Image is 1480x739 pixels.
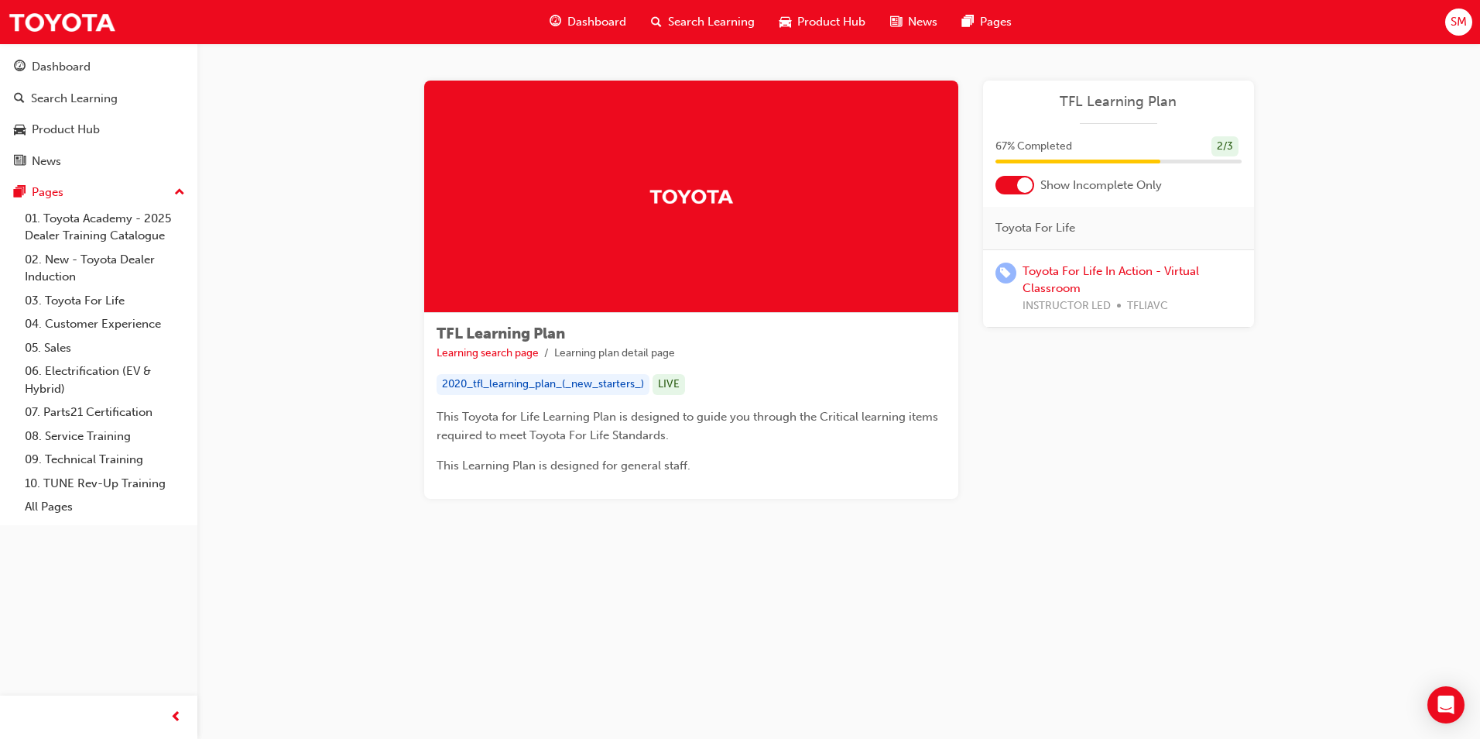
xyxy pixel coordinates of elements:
span: Dashboard [567,13,626,31]
span: News [908,13,937,31]
a: Dashboard [6,53,191,81]
span: 67 % Completed [995,138,1072,156]
span: Pages [980,13,1012,31]
a: 07. Parts21 Certification [19,400,191,424]
a: car-iconProduct Hub [767,6,878,38]
a: guage-iconDashboard [537,6,639,38]
span: car-icon [779,12,791,32]
span: up-icon [174,183,185,203]
button: SM [1445,9,1472,36]
a: 04. Customer Experience [19,312,191,336]
div: Pages [32,184,63,201]
a: Learning search page [437,346,539,359]
div: 2 / 3 [1211,136,1238,157]
a: News [6,147,191,176]
span: This Learning Plan is designed for general staff. [437,459,690,473]
a: news-iconNews [878,6,950,38]
a: Toyota For Life In Action - Virtual Classroom [1023,264,1199,296]
img: Trak [8,5,116,40]
div: Open Intercom Messenger [1427,686,1465,724]
span: Search Learning [668,13,755,31]
span: learningRecordVerb_ENROLL-icon [995,263,1016,284]
span: news-icon [14,155,26,169]
a: 10. TUNE Rev-Up Training [19,472,191,496]
div: 2020_tfl_learning_plan_(_new_starters_) [437,374,649,395]
a: 08. Service Training [19,424,191,449]
span: pages-icon [14,186,26,200]
span: SM [1451,13,1467,31]
span: guage-icon [550,12,561,32]
span: Product Hub [797,13,865,31]
a: TFL Learning Plan [995,93,1242,111]
li: Learning plan detail page [554,345,675,363]
span: Toyota For Life [995,219,1075,237]
span: TFLIAVC [1127,297,1168,315]
button: Pages [6,178,191,207]
a: 05. Sales [19,336,191,360]
a: search-iconSearch Learning [639,6,767,38]
a: 03. Toyota For Life [19,289,191,313]
span: This Toyota for Life Learning Plan is designed to guide you through the Critical learning items r... [437,410,941,442]
div: Product Hub [32,121,100,139]
span: search-icon [651,12,662,32]
button: DashboardSearch LearningProduct HubNews [6,50,191,178]
a: All Pages [19,495,191,519]
a: Product Hub [6,115,191,144]
a: Search Learning [6,84,191,113]
span: TFL Learning Plan [437,325,565,342]
a: 02. New - Toyota Dealer Induction [19,248,191,289]
a: 01. Toyota Academy - 2025 Dealer Training Catalogue [19,207,191,248]
img: Trak [649,183,734,210]
span: Show Incomplete Only [1040,177,1162,194]
div: Dashboard [32,58,91,76]
span: prev-icon [170,708,182,727]
span: car-icon [14,123,26,137]
span: INSTRUCTOR LED [1023,297,1111,315]
div: Search Learning [31,90,118,108]
a: 09. Technical Training [19,448,191,472]
div: LIVE [653,374,685,395]
span: search-icon [14,92,25,106]
a: 06. Electrification (EV & Hybrid) [19,359,191,400]
div: News [32,153,61,170]
span: pages-icon [962,12,974,32]
span: news-icon [890,12,902,32]
a: pages-iconPages [950,6,1024,38]
span: guage-icon [14,60,26,74]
